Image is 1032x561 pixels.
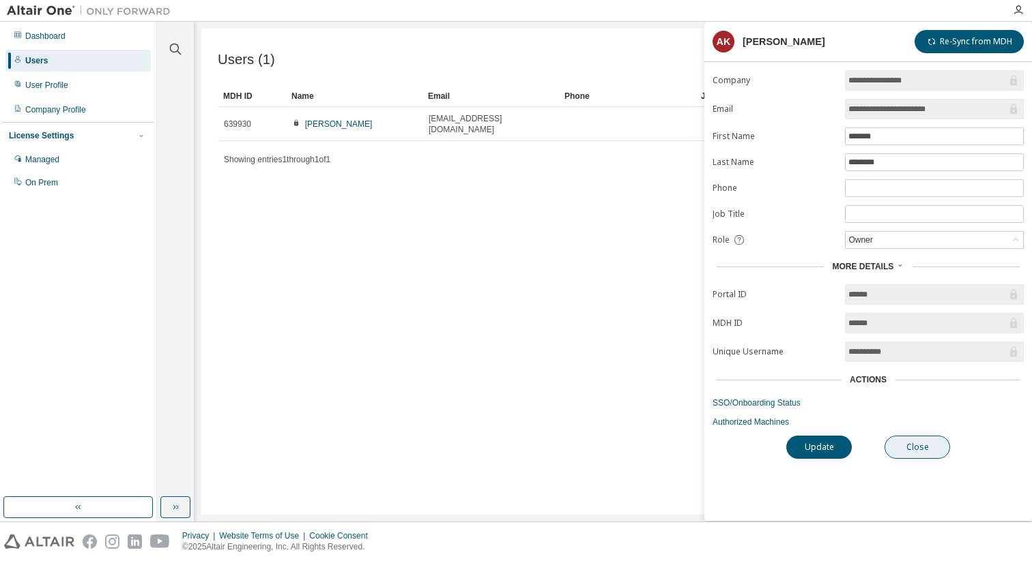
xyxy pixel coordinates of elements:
div: License Settings [9,130,74,141]
div: Dashboard [25,31,66,42]
div: Actions [850,374,887,385]
label: Job Title [713,209,837,219]
div: Name [291,85,417,107]
label: MDH ID [713,318,837,329]
div: Job Title [701,85,827,107]
img: altair_logo.svg [4,534,74,549]
div: On Prem [25,177,58,188]
button: Update [786,436,852,459]
img: youtube.svg [150,534,170,549]
span: More Details [832,262,893,271]
div: Company Profile [25,104,86,115]
span: Showing entries 1 through 1 of 1 [224,155,330,164]
p: © 2025 Altair Engineering, Inc. All Rights Reserved. [182,541,376,553]
label: Unique Username [713,346,837,357]
img: linkedin.svg [128,534,142,549]
img: Altair One [7,4,177,18]
div: Privacy [182,530,219,541]
div: Cookie Consent [309,530,375,541]
label: Company [713,75,837,86]
label: Last Name [713,157,837,168]
div: Users [25,55,48,66]
img: instagram.svg [105,534,119,549]
label: Phone [713,183,837,194]
div: Email [428,85,554,107]
label: First Name [713,131,837,142]
div: Website Terms of Use [219,530,309,541]
a: SSO/Onboarding Status [713,397,1024,408]
label: Email [713,104,837,115]
div: Owner [846,232,1023,248]
span: 639930 [224,119,251,130]
button: Close [885,436,950,459]
button: Re-Sync from MDH [915,30,1024,53]
div: Managed [25,154,59,165]
label: Portal ID [713,289,837,300]
div: Phone [564,85,690,107]
span: [EMAIL_ADDRESS][DOMAIN_NAME] [429,113,553,135]
div: [PERSON_NAME] [743,36,825,47]
a: Authorized Machines [713,416,1024,427]
div: Owner [846,232,874,247]
img: facebook.svg [83,534,97,549]
div: AK [713,31,734,52]
span: Role [713,234,730,245]
div: User Profile [25,80,68,91]
a: [PERSON_NAME] [305,119,373,129]
span: Users (1) [218,52,275,67]
div: MDH ID [223,85,281,107]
